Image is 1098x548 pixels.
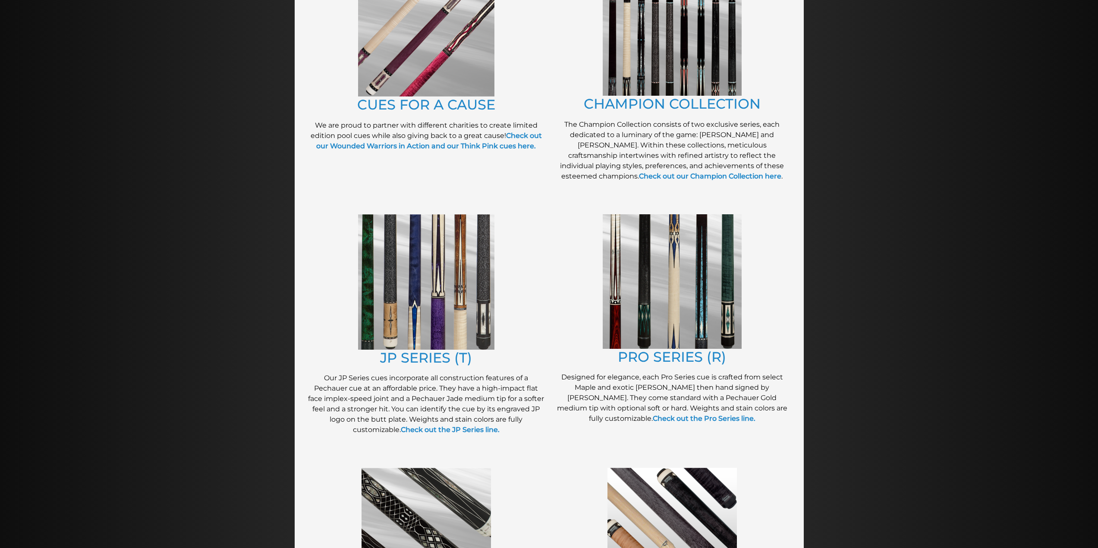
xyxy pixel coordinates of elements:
a: CHAMPION COLLECTION [584,95,761,112]
a: Check out the JP Series line. [401,426,500,434]
p: Our JP Series cues incorporate all construction features of a Pechauer cue at an affordable price... [308,373,545,435]
a: JP SERIES (T) [380,349,472,366]
p: Designed for elegance, each Pro Series cue is crafted from select Maple and exotic [PERSON_NAME] ... [554,372,791,424]
a: CUES FOR A CAUSE [357,96,495,113]
p: The Champion Collection consists of two exclusive series, each dedicated to a luminary of the gam... [554,119,791,182]
a: Check out our Champion Collection here [639,172,781,180]
a: Check out our Wounded Warriors in Action and our Think Pink cues here. [316,132,542,150]
a: PRO SERIES (R) [618,348,726,365]
a: Check out the Pro Series line. [653,414,755,423]
p: We are proud to partner with different charities to create limited edition pool cues while also g... [308,120,545,151]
